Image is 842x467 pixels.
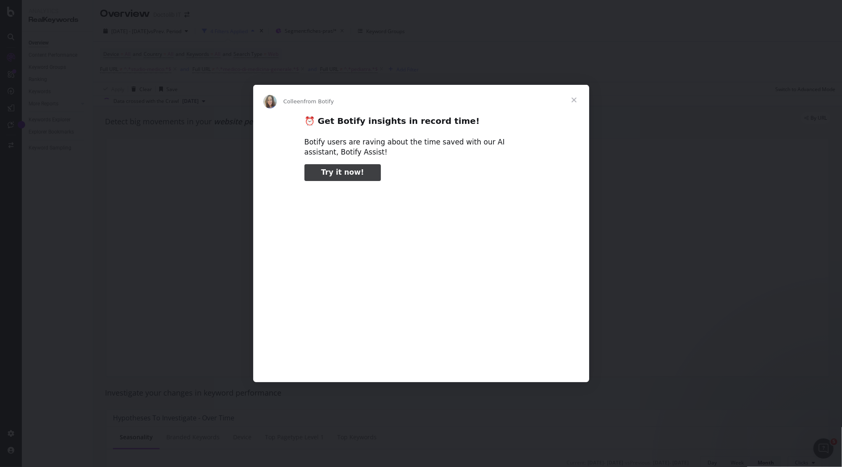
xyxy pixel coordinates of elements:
span: Close [559,85,589,115]
img: Profile image for Colleen [263,95,277,108]
video: Play video [246,188,596,363]
h2: ⏰ Get Botify insights in record time! [304,115,538,131]
span: Try it now! [321,168,364,176]
div: Botify users are raving about the time saved with our AI assistant, Botify Assist! [304,137,538,157]
span: from Botify [304,98,334,105]
a: Try it now! [304,164,381,181]
span: Colleen [283,98,304,105]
